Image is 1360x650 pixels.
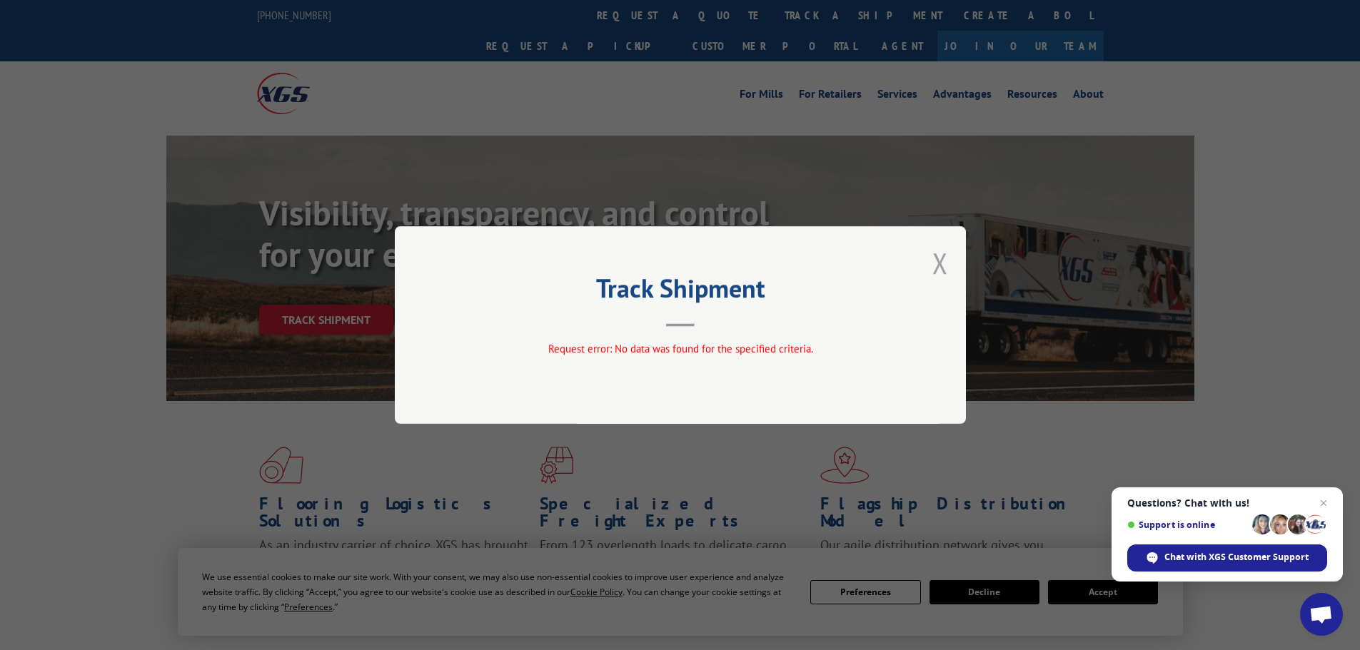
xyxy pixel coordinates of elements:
span: Support is online [1127,519,1247,530]
span: Request error: No data was found for the specified criteria. [548,342,812,355]
h2: Track Shipment [466,278,895,305]
span: Chat with XGS Customer Support [1127,544,1327,572]
button: Close modal [932,244,948,282]
span: Chat with XGS Customer Support [1164,551,1309,564]
a: Open chat [1300,593,1343,636]
span: Questions? Chat with us! [1127,497,1327,509]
